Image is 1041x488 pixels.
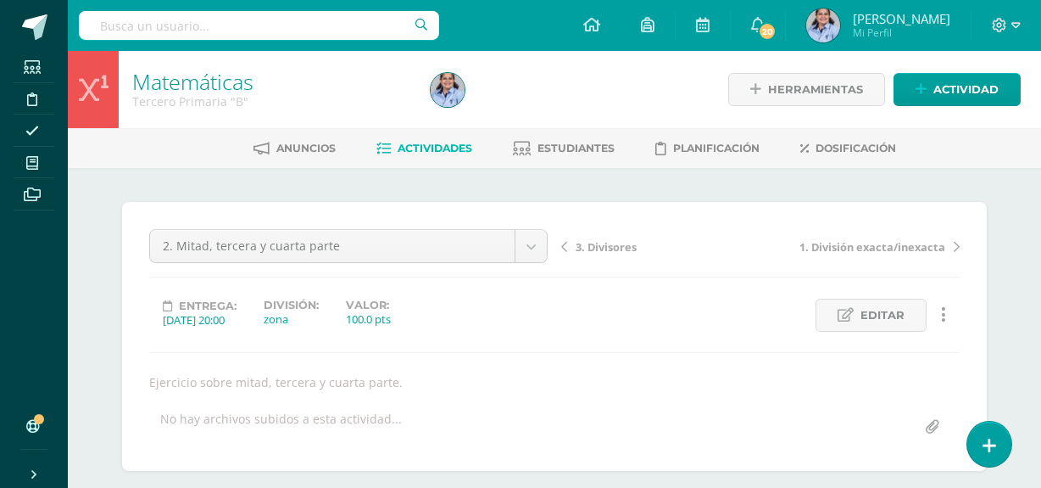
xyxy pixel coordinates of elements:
img: ed291a6e4bbbfccce2378d679137bedd.png [431,73,465,107]
span: Entrega: [179,300,237,312]
span: 20 [758,22,777,41]
div: Ejercicio sobre mitad, tercera y cuarta parte. [142,374,966,390]
span: Actividades [398,142,472,154]
div: 100.0 pts [346,311,391,327]
h1: Matemáticas [132,70,410,93]
div: zona [264,311,319,327]
label: División: [264,299,319,311]
a: Dosificación [800,135,896,162]
span: [PERSON_NAME] [853,10,950,27]
a: 2. Mitad, tercera y cuarta parte [150,230,547,262]
div: [DATE] 20:00 [163,312,237,328]
div: Tercero Primaria 'B' [132,93,410,109]
input: Busca un usuario... [79,11,439,40]
span: Estudiantes [537,142,615,154]
label: Valor: [346,299,391,311]
span: 2. Mitad, tercera y cuarta parte [163,230,502,262]
span: Anuncios [276,142,336,154]
a: Actividades [376,135,472,162]
a: Anuncios [253,135,336,162]
span: Planificación [673,142,760,154]
a: Actividad [893,73,1021,106]
span: 1. División exacta/inexacta [799,239,945,255]
a: Estudiantes [513,135,615,162]
a: Matemáticas [132,67,253,96]
div: No hay archivos subidos a esta actividad... [160,411,402,444]
span: Mi Perfil [853,25,950,40]
a: Herramientas [728,73,885,106]
img: ed291a6e4bbbfccce2378d679137bedd.png [806,8,840,42]
span: Herramientas [768,74,863,105]
a: Planificación [655,135,760,162]
a: 1. División exacta/inexacta [760,238,960,255]
span: Actividad [933,74,999,105]
span: Dosificación [816,142,896,154]
span: 3. Divisores [576,239,637,255]
a: 3. Divisores [561,238,760,255]
span: Editar [860,300,905,331]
